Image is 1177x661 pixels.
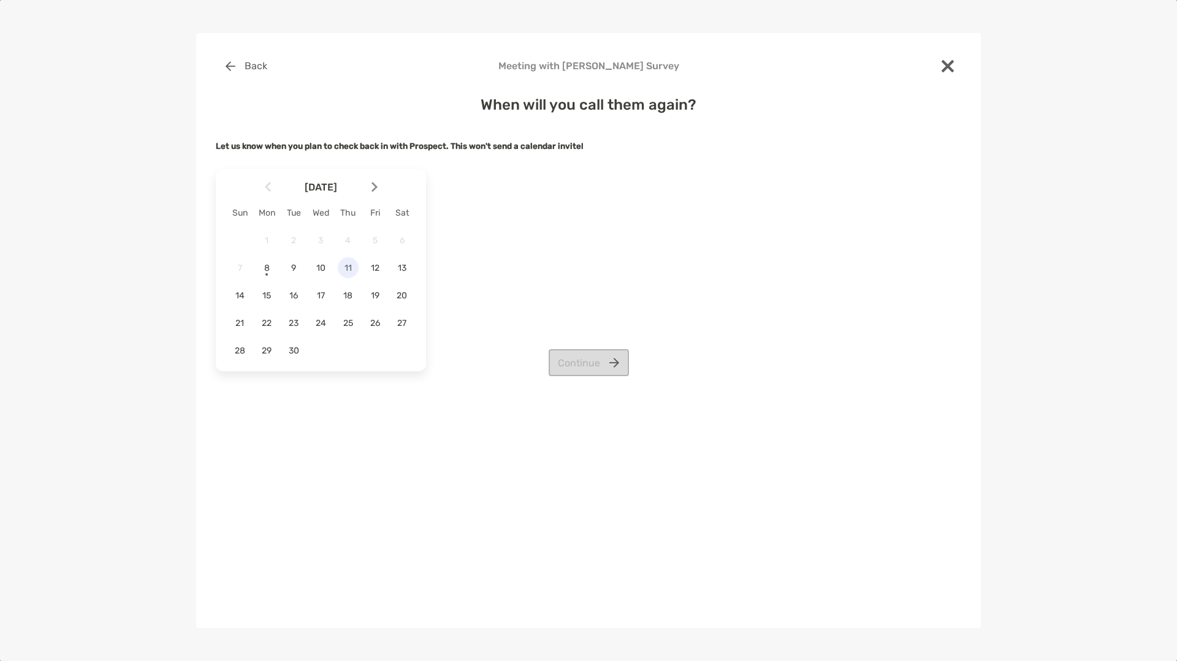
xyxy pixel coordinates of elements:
span: 29 [256,346,277,356]
span: 6 [392,235,413,246]
span: 26 [365,318,386,328]
span: 11 [338,263,359,273]
img: close modal [942,60,954,72]
span: 10 [310,263,331,273]
h5: Let us know when you plan to check back in with Prospect. [216,142,961,151]
span: 22 [256,318,277,328]
span: 23 [283,318,304,328]
h4: Meeting with [PERSON_NAME] Survey [216,60,961,72]
span: 14 [229,290,250,301]
span: 8 [256,263,277,273]
span: 24 [310,318,331,328]
span: 18 [338,290,359,301]
div: Fri [362,208,389,218]
span: 30 [283,346,304,356]
span: [DATE] [273,181,369,193]
div: Mon [253,208,280,218]
span: 15 [256,290,277,301]
span: 3 [310,235,331,246]
span: 9 [283,263,304,273]
span: 1 [256,235,277,246]
img: Arrow icon [265,182,271,192]
img: Arrow icon [371,182,378,192]
span: 20 [392,290,413,301]
div: Tue [280,208,307,218]
div: Wed [307,208,334,218]
div: Sat [389,208,416,218]
span: 17 [310,290,331,301]
span: 27 [392,318,413,328]
span: 19 [365,290,386,301]
span: 2 [283,235,304,246]
span: 7 [229,263,250,273]
strong: This won't send a calendar invite! [451,142,584,151]
img: button icon [226,61,235,71]
span: 16 [283,290,304,301]
span: 25 [338,318,359,328]
span: 21 [229,318,250,328]
span: 28 [229,346,250,356]
span: 12 [365,263,386,273]
span: 5 [365,235,386,246]
div: Thu [335,208,362,218]
span: 4 [338,235,359,246]
span: 13 [392,263,413,273]
button: Back [216,53,276,80]
div: Sun [226,208,253,218]
h4: When will you call them again? [216,96,961,113]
